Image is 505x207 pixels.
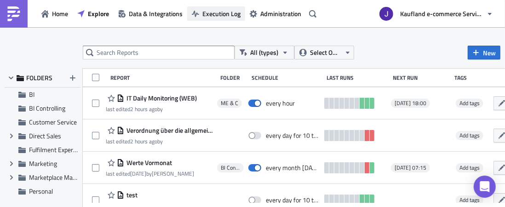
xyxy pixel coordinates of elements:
span: Select Owner [310,47,341,58]
div: every month on Monday, Tuesday, Wednesday, Thursday, Friday, Saturday, Sunday [266,164,320,172]
span: Administration [260,9,301,18]
div: Next Run [393,74,450,81]
div: last edited by [PERSON_NAME] [106,170,194,177]
span: Add tags [456,195,483,205]
span: ME & C [221,100,238,107]
time: 2025-09-03T14:09:49Z [130,137,157,146]
span: Personal [29,186,53,196]
button: All (types) [235,46,294,59]
span: Add tags [456,131,483,140]
div: Folder [221,74,247,81]
div: Last Runs [327,74,388,81]
span: Add tags [459,99,480,107]
span: Add tags [456,99,483,108]
span: Kaufland e-commerce Services GmbH & Co. KG [400,9,483,18]
span: Data & Integrations [129,9,183,18]
span: Add tags [456,163,483,172]
span: [DATE] 07:15 [395,164,426,172]
span: test [124,191,138,199]
div: Report [110,74,216,81]
span: Marketing [29,159,57,168]
span: New [483,48,496,58]
span: Verordnung über die allgemeine Produktsicherheit (GPSR) [124,126,212,135]
div: Open Intercom Messenger [474,176,496,198]
span: Direct Sales [29,131,61,141]
span: FOLDERS [26,74,52,82]
div: last edited by [106,106,197,112]
span: Execution Log [202,9,241,18]
span: BI [29,89,34,99]
button: Execution Log [187,6,245,21]
time: 2025-09-02T13:40:07Z [130,169,146,178]
span: Fulfilment Experience [29,145,87,154]
span: Explore [88,9,109,18]
div: every day for 10 times [266,131,320,140]
button: Administration [245,6,306,21]
span: Marketplace Management [29,172,101,182]
button: Kaufland e-commerce Services GmbH & Co. KG [374,4,498,24]
div: every day for 10 times [266,196,320,204]
img: Avatar [379,6,394,22]
span: Add tags [459,163,480,172]
span: Customer Service [29,117,77,127]
button: Home [37,6,73,21]
div: Tags [454,74,490,81]
div: every hour [266,99,295,107]
span: [DATE] 18:00 [395,100,426,107]
span: BI Controlling [221,164,240,172]
time: 2025-09-03T14:21:52Z [130,105,157,113]
img: PushMetrics [6,6,21,21]
div: Schedule [252,74,322,81]
input: Search Reports [83,46,235,59]
button: Select Owner [294,46,354,59]
button: Explore [73,6,114,21]
span: Add tags [459,195,480,204]
span: IT Daily Monitoring (WEB) [124,94,197,102]
span: Werte Vormonat [124,159,172,167]
span: BI Controlling [29,103,65,113]
button: New [468,46,500,59]
span: Home [52,9,68,18]
div: last edited by [106,138,212,145]
button: Data & Integrations [114,6,187,21]
span: All (types) [250,47,278,58]
span: Add tags [459,131,480,140]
